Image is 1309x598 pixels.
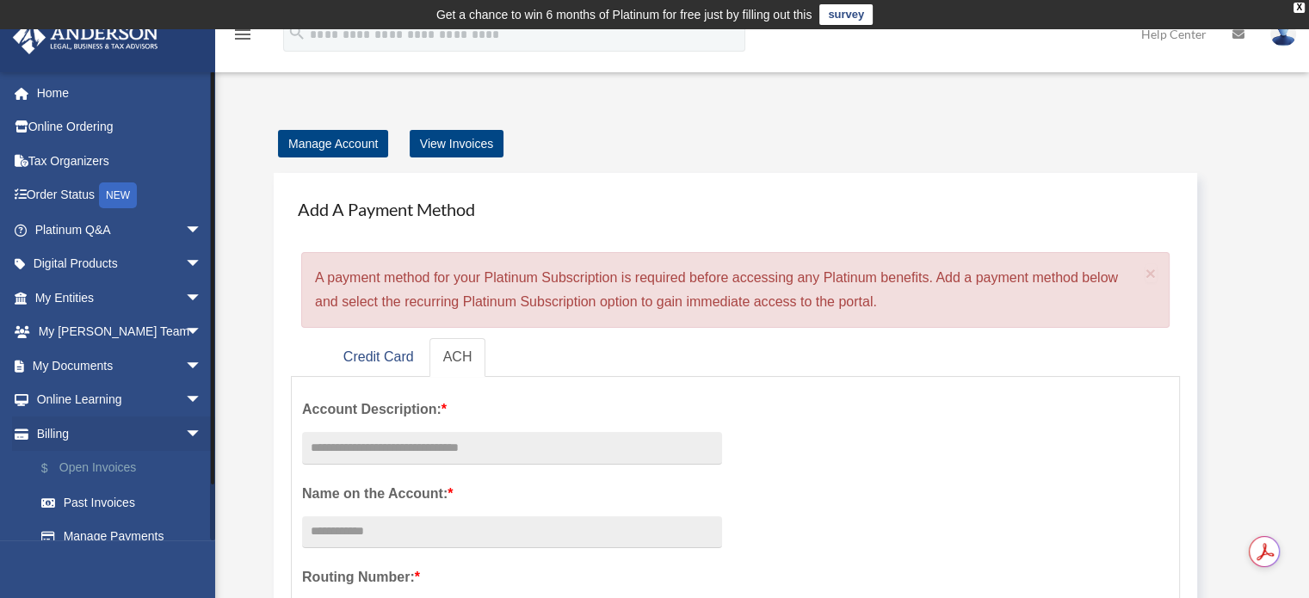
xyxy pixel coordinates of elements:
a: Online Learningarrow_drop_down [12,383,228,417]
span: arrow_drop_down [185,281,219,316]
a: Manage Account [278,130,388,157]
a: Tax Organizers [12,144,228,178]
a: ACH [429,338,486,377]
span: arrow_drop_down [185,315,219,350]
a: $Open Invoices [24,451,228,486]
img: Anderson Advisors Platinum Portal [8,21,164,54]
span: × [1145,263,1157,283]
a: My Documentsarrow_drop_down [12,348,228,383]
a: Digital Productsarrow_drop_down [12,247,228,281]
span: $ [51,458,59,479]
span: arrow_drop_down [185,416,219,452]
a: Billingarrow_drop_down [12,416,228,451]
label: Name on the Account: [302,482,722,506]
a: Credit Card [330,338,428,377]
img: User Pic [1270,22,1296,46]
a: Past Invoices [24,485,228,520]
span: arrow_drop_down [185,247,219,282]
a: Manage Payments [24,520,219,554]
i: menu [232,24,253,45]
a: menu [232,30,253,45]
a: Platinum Q&Aarrow_drop_down [12,213,228,247]
span: arrow_drop_down [185,213,219,248]
span: arrow_drop_down [185,348,219,384]
span: arrow_drop_down [185,383,219,418]
label: Routing Number: [302,565,722,589]
a: Online Ordering [12,110,228,145]
div: close [1294,3,1305,13]
i: search [287,23,306,42]
div: Get a chance to win 6 months of Platinum for free just by filling out this [436,4,812,25]
div: A payment method for your Platinum Subscription is required before accessing any Platinum benefit... [301,252,1170,328]
a: survey [819,4,873,25]
a: Home [12,76,228,110]
button: Close [1145,264,1157,282]
a: Order StatusNEW [12,178,228,213]
h4: Add A Payment Method [291,190,1180,228]
a: My [PERSON_NAME] Teamarrow_drop_down [12,315,228,349]
a: My Entitiesarrow_drop_down [12,281,228,315]
label: Account Description: [302,398,722,422]
div: NEW [99,182,137,208]
a: View Invoices [410,130,503,157]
